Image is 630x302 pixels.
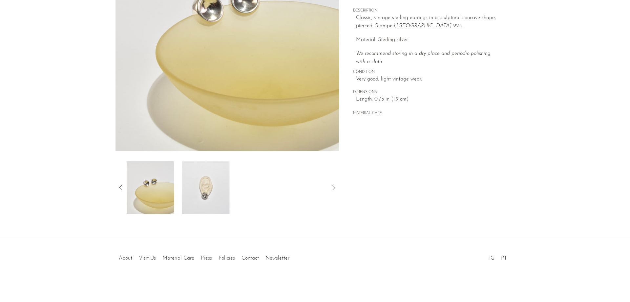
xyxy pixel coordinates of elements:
[353,111,382,116] button: MATERIAL CARE
[356,36,501,44] p: Material: Sterling silver.
[201,256,212,261] a: Press
[396,23,463,29] em: [GEOGRAPHIC_DATA] 925.
[356,75,501,84] span: Very good; light vintage wear.
[353,69,501,75] span: CONDITION
[356,95,501,104] span: Length: 0.75 in (1.9 cm)
[115,250,293,263] ul: Quick links
[219,256,235,261] a: Policies
[501,256,507,261] a: PT
[182,161,230,214] img: Concave Sterling Earrings
[139,256,156,261] a: Visit Us
[162,256,194,261] a: Material Care
[489,256,494,261] a: IG
[486,250,510,263] ul: Social Medias
[241,256,259,261] a: Contact
[353,89,501,95] span: DIMENSIONS
[353,8,501,14] span: DESCRIPTION
[127,161,174,214] img: Concave Sterling Earrings
[119,256,132,261] a: About
[356,14,501,31] p: Classic, vintage sterling earrings in a sculptural concave shape, pierced. Stamped,
[356,51,491,65] em: We recommend storing in a dry place and periodic polishing with a cloth.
